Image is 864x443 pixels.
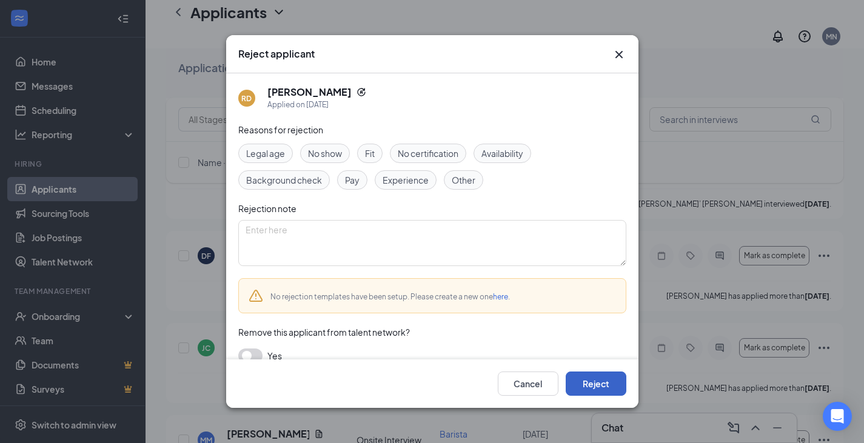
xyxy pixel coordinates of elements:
[383,173,429,187] span: Experience
[365,147,375,160] span: Fit
[612,47,626,62] svg: Cross
[823,402,852,431] div: Open Intercom Messenger
[566,371,626,396] button: Reject
[267,85,352,99] h5: [PERSON_NAME]
[398,147,458,160] span: No certification
[238,203,296,214] span: Rejection note
[238,47,315,61] h3: Reject applicant
[246,147,285,160] span: Legal age
[452,173,475,187] span: Other
[612,47,626,62] button: Close
[267,99,366,111] div: Applied on [DATE]
[241,93,252,104] div: RD
[357,87,366,97] svg: Reapply
[498,371,558,396] button: Cancel
[246,173,322,187] span: Background check
[493,292,508,301] a: here
[270,292,510,301] span: No rejection templates have been setup. Please create a new one .
[308,147,342,160] span: No show
[267,348,282,363] span: Yes
[238,124,323,135] span: Reasons for rejection
[249,288,263,303] svg: Warning
[481,147,523,160] span: Availability
[345,173,360,187] span: Pay
[238,327,410,338] span: Remove this applicant from talent network?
